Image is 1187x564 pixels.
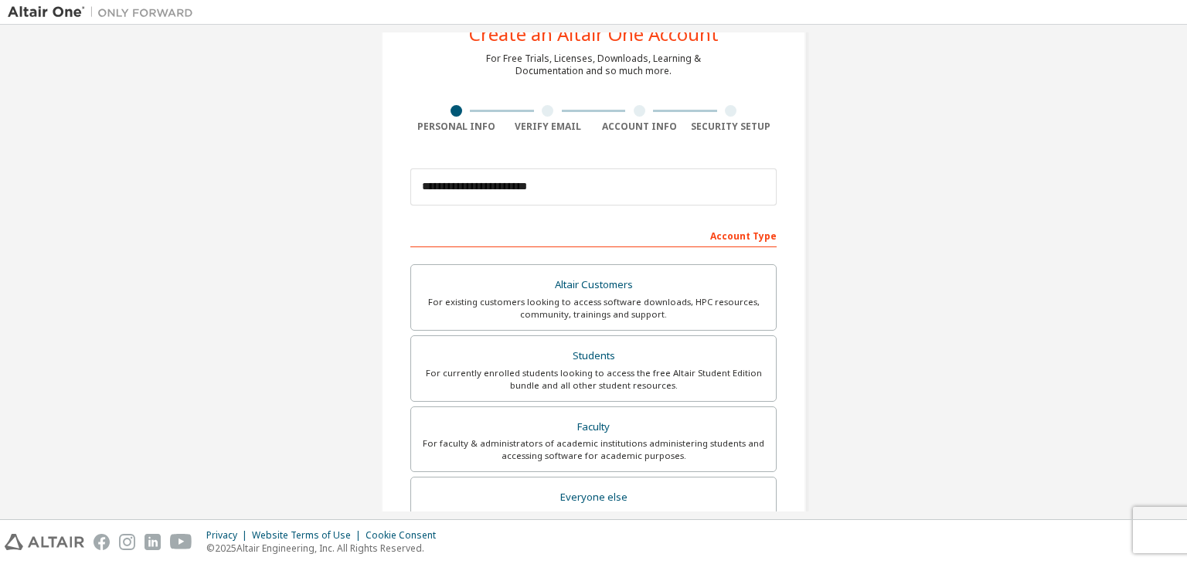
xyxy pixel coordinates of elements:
[5,534,84,550] img: altair_logo.svg
[420,367,767,392] div: For currently enrolled students looking to access the free Altair Student Edition bundle and all ...
[366,529,445,542] div: Cookie Consent
[685,121,777,133] div: Security Setup
[206,542,445,555] p: © 2025 Altair Engineering, Inc. All Rights Reserved.
[420,487,767,508] div: Everyone else
[486,53,701,77] div: For Free Trials, Licenses, Downloads, Learning & Documentation and so much more.
[119,534,135,550] img: instagram.svg
[502,121,594,133] div: Verify Email
[94,534,110,550] img: facebook.svg
[206,529,252,542] div: Privacy
[420,416,767,438] div: Faculty
[420,296,767,321] div: For existing customers looking to access software downloads, HPC resources, community, trainings ...
[410,223,777,247] div: Account Type
[420,274,767,296] div: Altair Customers
[420,508,767,533] div: For individuals, businesses and everyone else looking to try Altair software and explore our prod...
[420,345,767,367] div: Students
[410,121,502,133] div: Personal Info
[170,534,192,550] img: youtube.svg
[593,121,685,133] div: Account Info
[252,529,366,542] div: Website Terms of Use
[469,25,719,43] div: Create an Altair One Account
[145,534,161,550] img: linkedin.svg
[8,5,201,20] img: Altair One
[420,437,767,462] div: For faculty & administrators of academic institutions administering students and accessing softwa...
